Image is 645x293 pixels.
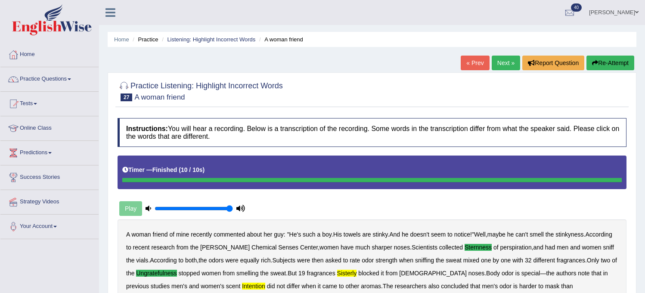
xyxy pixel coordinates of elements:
[133,244,150,251] b: recent
[545,244,555,251] b: had
[317,231,321,238] b: a
[513,283,518,290] b: is
[570,244,580,251] b: and
[201,283,224,290] b: women's
[0,92,99,113] a: Tests
[287,283,300,290] b: differ
[538,283,543,290] b: to
[533,244,543,251] b: and
[171,283,187,290] b: men's
[302,283,316,290] b: when
[176,231,189,238] b: mine
[500,244,532,251] b: perspiration
[189,283,199,290] b: and
[122,167,205,173] h5: Timer —
[126,231,130,238] b: A
[267,283,275,290] b: did
[223,270,235,277] b: from
[0,141,99,162] a: Predictions
[492,56,520,70] a: Next »
[151,244,174,251] b: research
[525,257,532,264] b: 32
[439,244,463,251] b: collected
[289,231,301,238] b: He's
[533,257,555,264] b: different
[200,244,250,251] b: [PERSON_NAME]
[298,270,305,277] b: 19
[410,231,429,238] b: doesn't
[545,283,559,290] b: mask
[461,56,489,70] a: « Prev
[372,244,392,251] b: sharper
[242,283,265,290] b: intention
[399,270,467,277] b: [DEMOGRAPHIC_DATA]
[0,165,99,187] a: Success Stories
[126,257,134,264] b: the
[530,231,544,238] b: smell
[486,270,500,277] b: Body
[571,3,582,12] span: 40
[415,257,434,264] b: sniffing
[482,283,498,290] b: men's
[247,231,262,238] b: about
[344,231,361,238] b: towels
[251,244,276,251] b: Chemical
[152,166,177,173] b: Finished
[487,231,505,238] b: maybe
[276,283,285,290] b: not
[153,231,168,238] b: friend
[126,283,149,290] b: previous
[225,257,238,264] b: were
[465,244,492,251] b: sternness
[394,244,410,251] b: noses
[341,244,354,251] b: have
[515,270,520,277] b: is
[0,215,99,236] a: Your Account
[325,257,341,264] b: asked
[603,270,608,277] b: in
[474,231,486,238] b: Well
[350,257,360,264] b: rate
[272,257,295,264] b: Subjects
[226,283,240,290] b: scent
[585,231,612,238] b: According
[190,244,198,251] b: the
[385,270,397,277] b: from
[260,270,268,277] b: the
[612,257,617,264] b: of
[307,270,335,277] b: fragrances
[0,67,99,89] a: Practice Questions
[118,118,626,147] h4: You will hear a recording. Below is a transcription of the recording. Some words in the transcrip...
[587,257,599,264] b: Only
[185,257,197,264] b: both
[493,244,499,251] b: of
[261,257,271,264] b: rich
[521,270,540,277] b: special
[362,257,374,264] b: odor
[0,43,99,64] a: Home
[463,257,479,264] b: mixed
[361,283,381,290] b: aromas
[191,231,212,238] b: recently
[126,125,168,132] b: Instructions:
[375,257,397,264] b: strength
[389,231,400,238] b: And
[130,35,158,44] li: Practice
[264,231,272,238] b: her
[373,231,388,238] b: stinky
[214,231,245,238] b: commented
[134,93,185,101] small: A woman friend
[278,244,298,251] b: Senses
[399,257,413,264] b: when
[126,270,134,277] b: the
[343,257,348,264] b: to
[501,257,511,264] b: one
[436,257,444,264] b: the
[198,257,207,264] b: the
[355,244,370,251] b: much
[555,231,583,238] b: stinkyness
[300,244,318,251] b: Center
[395,283,427,290] b: researchers
[178,257,183,264] b: to
[447,231,453,238] b: to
